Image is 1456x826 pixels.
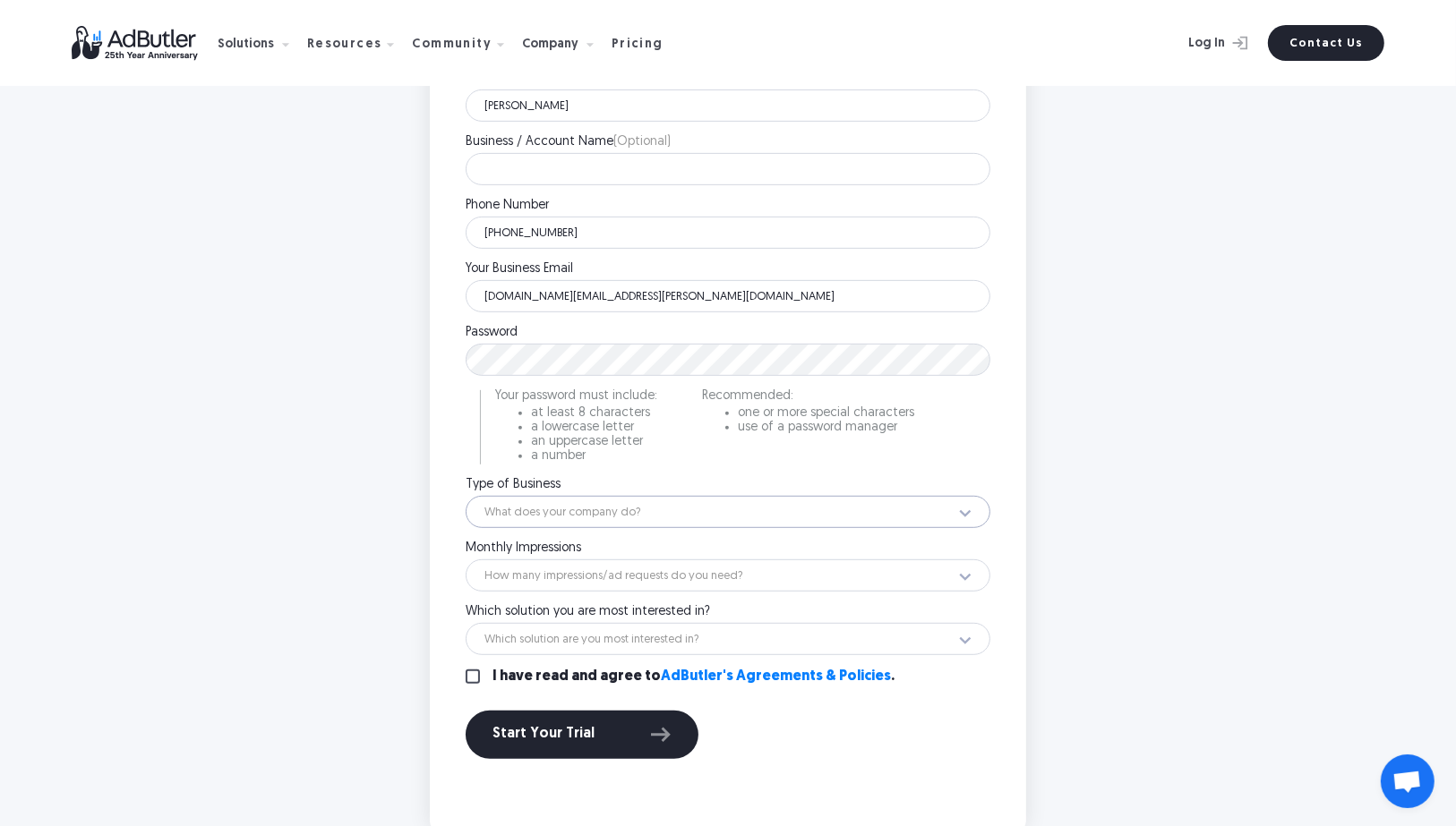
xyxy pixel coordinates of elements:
a: Pricing [612,35,678,51]
span: (Optional) [613,135,671,149]
li: at least 8 characters [531,407,657,420]
label: Which solution you are most interested in? [466,606,990,618]
li: use of a password manager [738,422,914,434]
li: an uppercase letter [531,436,657,448]
div: Resources [307,15,409,72]
div: Community [412,15,518,72]
a: Log In [1141,25,1257,61]
li: a number [531,450,657,463]
div: Solutions [218,15,304,72]
div: Company [522,38,578,51]
div: Start Your Trial [492,723,672,746]
div: Open chat [1381,754,1435,808]
li: one or more special characters [738,407,914,420]
label: I have read and agree to . [492,669,895,684]
li: a lowercase letter [531,422,657,434]
button: Start Your Trial [466,711,698,759]
label: Phone Number [466,200,990,212]
a: Contact Us [1268,25,1384,61]
p: Your password must include: [495,390,657,403]
p: Recommended: [702,390,914,403]
label: Type of Business [466,479,990,491]
div: Pricing [612,38,664,51]
label: Your Business Email [466,263,990,276]
label: Password [466,327,990,339]
label: Monthly Impressions [466,542,990,555]
div: Community [412,38,492,51]
div: Resources [307,38,382,51]
a: AdButler's Agreements & Policies [661,669,891,684]
div: Company [522,15,608,72]
label: Business / Account Name [466,136,990,149]
div: Solutions [218,38,274,51]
